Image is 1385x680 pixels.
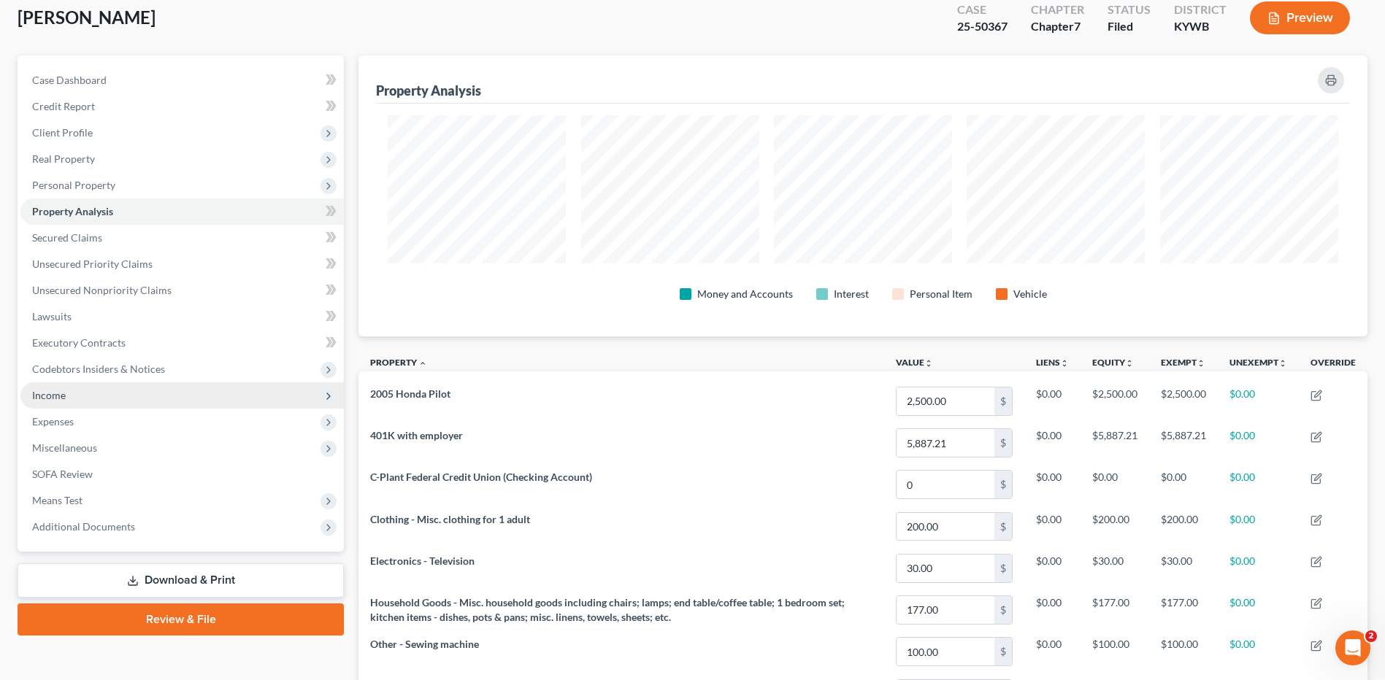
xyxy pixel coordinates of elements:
[1218,380,1299,422] td: $0.00
[1218,631,1299,673] td: $0.00
[1081,422,1149,464] td: $5,887.21
[994,471,1012,498] div: $
[1299,348,1367,381] th: Override
[1149,422,1218,464] td: $5,887.21
[957,18,1008,35] div: 25-50367
[1092,357,1134,368] a: Equityunfold_more
[1081,380,1149,422] td: $2,500.00
[957,1,1008,18] div: Case
[370,513,530,525] span: Clothing - Misc. clothing for 1 adult
[1074,19,1081,33] span: 7
[1081,506,1149,547] td: $200.00
[994,596,1012,624] div: $
[32,284,172,296] span: Unsecured Nonpriority Claims
[994,555,1012,582] div: $
[1024,506,1081,547] td: $0.00
[1174,1,1227,18] div: District
[1335,630,1370,665] iframe: Intercom live chat
[1174,18,1227,35] div: KYWB
[32,152,95,165] span: Real Property
[32,126,93,139] span: Client Profile
[20,225,344,251] a: Secured Claims
[924,359,933,368] i: unfold_more
[1218,506,1299,547] td: $0.00
[1149,464,1218,506] td: $0.00
[897,471,994,498] input: 0.00
[1013,287,1047,301] div: Vehicle
[1218,589,1299,630] td: $0.00
[1031,1,1084,18] div: Chapter
[32,389,66,401] span: Income
[18,7,156,28] span: [PERSON_NAME]
[1197,359,1205,368] i: unfold_more
[20,277,344,304] a: Unsecured Nonpriority Claims
[20,198,344,225] a: Property Analysis
[18,563,344,598] a: Download & Print
[370,357,427,368] a: Property expand_less
[32,205,113,217] span: Property Analysis
[370,638,479,650] span: Other - Sewing machine
[32,231,102,244] span: Secured Claims
[32,415,74,428] span: Expenses
[32,310,72,322] span: Lawsuits
[32,74,107,86] span: Case Dashboard
[834,287,869,301] div: Interest
[32,441,97,454] span: Miscellaneous
[1060,359,1069,368] i: unfold_more
[1218,547,1299,589] td: $0.00
[20,67,344,93] a: Case Dashboard
[1024,631,1081,673] td: $0.00
[32,179,115,191] span: Personal Property
[897,387,994,415] input: 0.00
[897,555,994,582] input: 0.00
[18,603,344,635] a: Review & File
[418,359,427,368] i: expand_less
[1081,631,1149,673] td: $100.00
[1149,547,1218,589] td: $30.00
[32,520,135,533] span: Additional Documents
[370,471,592,483] span: C-Plant Federal Credit Union (Checking Account)
[20,93,344,120] a: Credit Report
[1250,1,1350,34] button: Preview
[1024,380,1081,422] td: $0.00
[32,100,95,112] span: Credit Report
[897,596,994,624] input: 0.00
[20,304,344,330] a: Lawsuits
[376,82,481,99] div: Property Analysis
[1149,380,1218,422] td: $2,500.00
[1149,631,1218,673] td: $100.00
[1229,357,1287,368] a: Unexemptunfold_more
[1081,547,1149,589] td: $30.00
[370,429,463,441] span: 401K with employer
[1024,464,1081,506] td: $0.00
[370,387,450,400] span: 2005 Honda Pilot
[1218,464,1299,506] td: $0.00
[1031,18,1084,35] div: Chapter
[32,363,165,375] span: Codebtors Insiders & Notices
[1149,589,1218,630] td: $177.00
[32,336,126,349] span: Executory Contracts
[994,513,1012,541] div: $
[32,258,153,270] span: Unsecured Priority Claims
[1365,630,1377,642] span: 2
[994,429,1012,457] div: $
[20,251,344,277] a: Unsecured Priority Claims
[1108,1,1151,18] div: Status
[897,429,994,457] input: 0.00
[1081,589,1149,630] td: $177.00
[897,638,994,665] input: 0.00
[1108,18,1151,35] div: Filed
[994,387,1012,415] div: $
[697,287,793,301] div: Money and Accounts
[1161,357,1205,368] a: Exemptunfold_more
[32,494,83,506] span: Means Test
[370,555,475,567] span: Electronics - Television
[1024,422,1081,464] td: $0.00
[1218,422,1299,464] td: $0.00
[897,513,994,541] input: 0.00
[910,287,972,301] div: Personal Item
[20,461,344,487] a: SOFA Review
[1125,359,1134,368] i: unfold_more
[32,468,93,480] span: SOFA Review
[896,357,933,368] a: Valueunfold_more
